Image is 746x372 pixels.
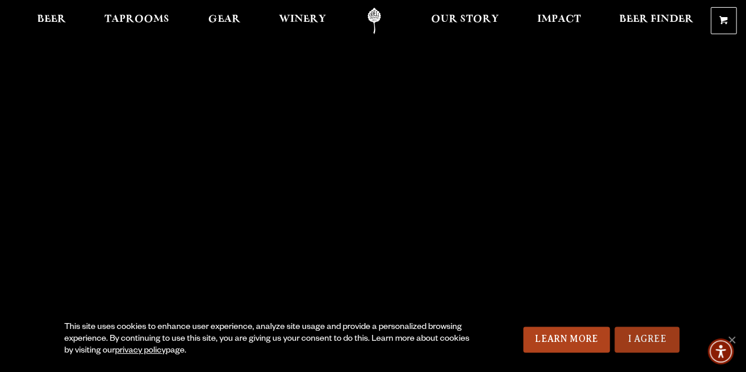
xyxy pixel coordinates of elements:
[708,338,734,364] div: Accessibility Menu
[619,15,694,24] span: Beer Finder
[97,8,177,34] a: Taprooms
[537,15,581,24] span: Impact
[29,8,74,34] a: Beer
[115,347,166,356] a: privacy policy
[64,322,476,357] div: This site uses cookies to enhance user experience, analyze site usage and provide a personalized ...
[523,327,610,353] a: Learn More
[530,8,589,34] a: Impact
[104,15,169,24] span: Taprooms
[352,8,396,34] a: Odell Home
[614,327,679,353] a: I Agree
[612,8,701,34] a: Beer Finder
[37,15,66,24] span: Beer
[201,8,248,34] a: Gear
[423,8,507,34] a: Our Story
[208,15,241,24] span: Gear
[271,8,334,34] a: Winery
[431,15,499,24] span: Our Story
[279,15,326,24] span: Winery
